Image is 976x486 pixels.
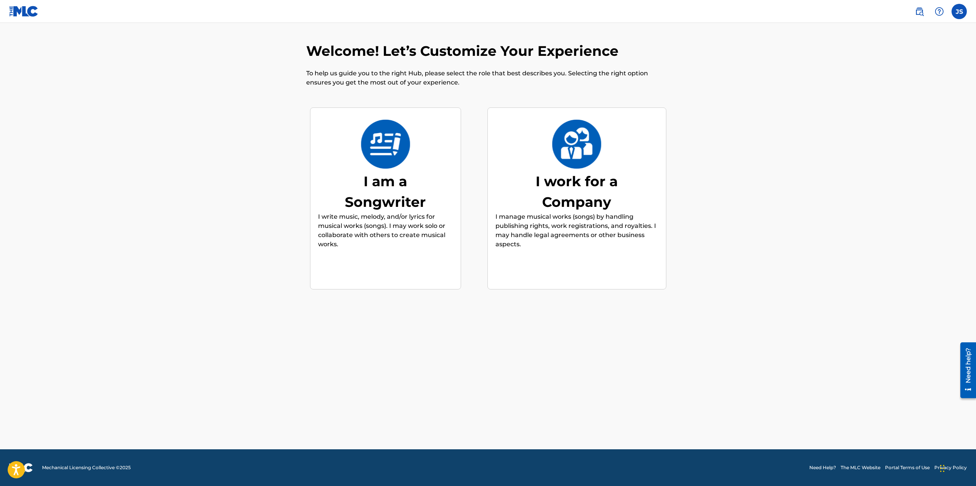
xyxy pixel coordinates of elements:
[361,120,411,169] img: I am a Songwriter
[885,464,930,471] a: Portal Terms of Use
[487,107,666,290] div: I work for a CompanyI work for a CompanyI manage musical works (songs) by handling publishing rig...
[809,464,836,471] a: Need Help?
[934,464,967,471] a: Privacy Policy
[952,4,967,19] div: User Menu
[42,464,131,471] span: Mechanical Licensing Collective © 2025
[495,212,658,249] p: I manage musical works (songs) by handling publishing rights, work registrations, and royalties. ...
[328,171,443,212] div: I am a Songwriter
[306,42,622,60] h2: Welcome! Let’s Customize Your Experience
[9,463,33,472] img: logo
[318,212,453,249] p: I write music, melody, and/or lyrics for musical works (songs). I may work solo or collaborate wi...
[955,339,976,401] iframe: Resource Center
[915,7,924,16] img: search
[912,4,927,19] a: Public Search
[938,449,976,486] iframe: Chat Widget
[310,107,461,290] div: I am a SongwriterI am a SongwriterI write music, melody, and/or lyrics for musical works (songs)....
[841,464,880,471] a: The MLC Website
[940,457,945,480] div: Drag
[932,4,947,19] div: Help
[935,7,944,16] img: help
[552,120,602,169] img: I work for a Company
[306,69,670,87] p: To help us guide you to the right Hub, please select the role that best describes you. Selecting ...
[9,6,39,17] img: MLC Logo
[520,171,634,212] div: I work for a Company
